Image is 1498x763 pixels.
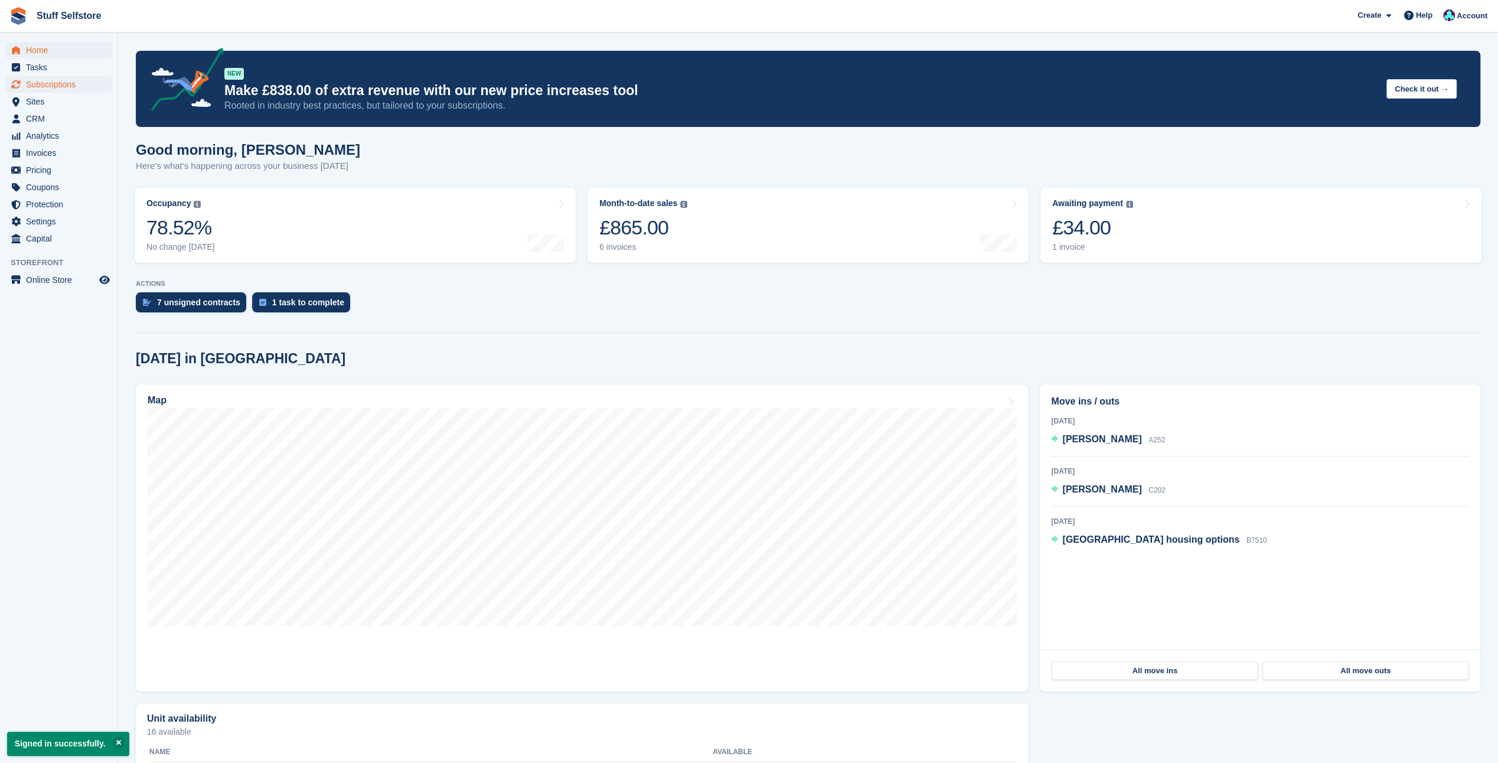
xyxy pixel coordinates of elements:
[1148,436,1165,444] span: A252
[1051,516,1469,527] div: [DATE]
[1457,10,1487,22] span: Account
[9,7,27,25] img: stora-icon-8386f47178a22dfd0bd8f6a31ec36ba5ce8667c1dd55bd0f319d3a0aa187defe.svg
[599,242,687,252] div: 6 invoices
[1051,466,1469,477] div: [DATE]
[135,188,576,263] a: Occupancy 78.52% No change [DATE]
[141,48,224,115] img: price-adjustments-announcement-icon-8257ccfd72463d97f412b2fc003d46551f7dbcb40ab6d574587a9cd5c0d94...
[136,351,345,367] h2: [DATE] in [GEOGRAPHIC_DATA]
[1126,201,1133,208] img: icon-info-grey-7440780725fd019a000dd9b08b2336e03edf1995a4989e88bcd33f0948082b44.svg
[1148,486,1166,494] span: C202
[6,230,112,247] a: menu
[136,280,1480,288] p: ACTIONS
[136,384,1028,692] a: Map
[26,272,97,288] span: Online Store
[6,110,112,127] a: menu
[1051,394,1469,409] h2: Move ins / outs
[1062,434,1141,444] span: [PERSON_NAME]
[588,188,1029,263] a: Month-to-date sales £865.00 6 invoices
[1052,242,1133,252] div: 1 invoice
[147,728,1017,736] p: 16 available
[1051,432,1165,448] a: [PERSON_NAME] A252
[599,216,687,240] div: £865.00
[680,201,687,208] img: icon-info-grey-7440780725fd019a000dd9b08b2336e03edf1995a4989e88bcd33f0948082b44.svg
[224,99,1377,112] p: Rooted in industry best practices, but tailored to your subscriptions.
[6,272,112,288] a: menu
[194,201,201,208] img: icon-info-grey-7440780725fd019a000dd9b08b2336e03edf1995a4989e88bcd33f0948082b44.svg
[26,59,97,76] span: Tasks
[146,198,191,208] div: Occupancy
[7,732,129,756] p: Signed in successfully.
[136,142,360,158] h1: Good morning, [PERSON_NAME]
[6,162,112,178] a: menu
[1051,416,1469,426] div: [DATE]
[6,128,112,144] a: menu
[97,273,112,287] a: Preview store
[224,68,244,80] div: NEW
[147,713,216,724] h2: Unit availability
[599,198,677,208] div: Month-to-date sales
[224,82,1377,99] p: Make £838.00 of extra revenue with our new price increases tool
[1062,484,1141,494] span: [PERSON_NAME]
[146,216,215,240] div: 78.52%
[259,299,266,306] img: task-75834270c22a3079a89374b754ae025e5fb1db73e45f91037f5363f120a921f8.svg
[26,213,97,230] span: Settings
[6,42,112,58] a: menu
[1040,188,1481,263] a: Awaiting payment £34.00 1 invoice
[272,298,344,307] div: 1 task to complete
[252,292,356,318] a: 1 task to complete
[147,743,713,762] th: Name
[1443,9,1455,21] img: Simon Gardner
[1357,9,1381,21] span: Create
[157,298,240,307] div: 7 unsigned contracts
[6,179,112,195] a: menu
[26,230,97,247] span: Capital
[6,196,112,213] a: menu
[26,110,97,127] span: CRM
[146,242,215,252] div: No change [DATE]
[26,145,97,161] span: Invoices
[1062,534,1239,544] span: [GEOGRAPHIC_DATA] housing options
[713,743,900,762] th: Available
[1052,661,1258,680] a: All move ins
[143,299,151,306] img: contract_signature_icon-13c848040528278c33f63329250d36e43548de30e8caae1d1a13099fd9432cc5.svg
[148,395,167,406] h2: Map
[1386,79,1457,99] button: Check it out →
[26,179,97,195] span: Coupons
[26,128,97,144] span: Analytics
[26,162,97,178] span: Pricing
[6,145,112,161] a: menu
[1052,216,1133,240] div: £34.00
[1051,533,1267,548] a: [GEOGRAPHIC_DATA] housing options B7510
[26,196,97,213] span: Protection
[11,257,118,269] span: Storefront
[1052,198,1123,208] div: Awaiting payment
[1051,482,1165,498] a: [PERSON_NAME] C202
[32,6,106,25] a: Stuff Selfstore
[1246,536,1267,544] span: B7510
[136,159,360,173] p: Here's what's happening across your business [DATE]
[26,93,97,110] span: Sites
[1262,661,1468,680] a: All move outs
[6,93,112,110] a: menu
[136,292,252,318] a: 7 unsigned contracts
[26,42,97,58] span: Home
[6,76,112,93] a: menu
[1416,9,1432,21] span: Help
[6,59,112,76] a: menu
[6,213,112,230] a: menu
[26,76,97,93] span: Subscriptions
